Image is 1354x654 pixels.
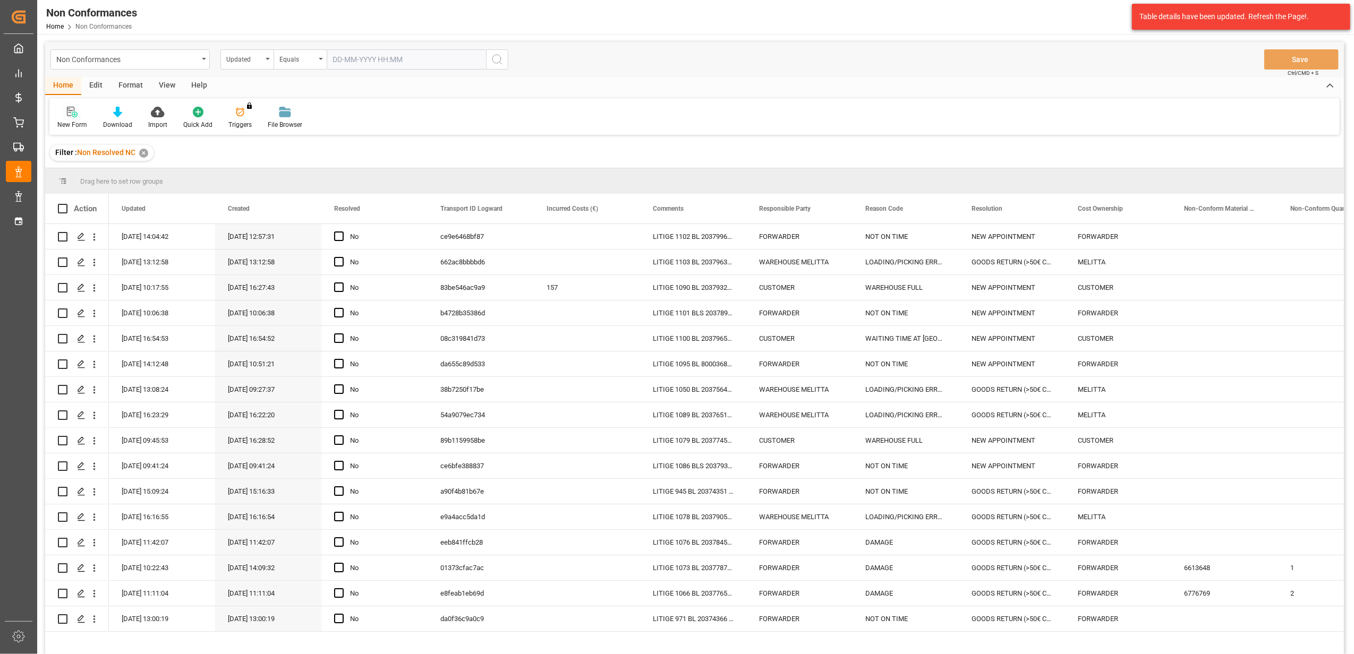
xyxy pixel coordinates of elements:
[428,428,534,453] div: 89b1159958be
[55,148,77,157] span: Filter :
[350,250,415,274] div: No
[1065,555,1171,580] div: FORWARDER
[959,606,1065,631] div: GOODS RETURN (>50€ CREDIT NOTE)
[853,428,959,453] div: WAREHOUSE FULL
[1171,581,1278,606] div: 6776769
[109,606,215,631] div: [DATE] 13:00:19
[853,453,959,478] div: NOT ON TIME
[1065,606,1171,631] div: FORWARDER
[215,224,321,249] div: [DATE] 12:57:31
[46,5,137,21] div: Non Conformances
[428,453,534,478] div: ce6bfe388837
[45,377,109,402] div: Press SPACE to select this row.
[640,428,746,453] div: LITIGE 1079 BL 20377451 NON LIVRE LE 25/9 ENTREPÖT SATURE // En retour
[853,581,959,606] div: DAMAGE
[853,300,959,325] div: NOT ON TIME
[959,300,1065,325] div: NEW APPOINTMENT
[268,120,302,130] div: File Browser
[959,555,1065,580] div: GOODS RETURN (>50€ CREDIT NOTE)
[1065,530,1171,555] div: FORWARDER
[428,555,534,580] div: 01373cfac7ac
[428,581,534,606] div: e8feab1eb69d
[81,77,110,95] div: Edit
[865,205,903,212] span: Reason Code
[959,326,1065,351] div: NEW APPOINTMENT
[109,453,215,478] div: [DATE] 09:41:24
[350,530,415,555] div: No
[1065,275,1171,300] div: CUSTOMER
[103,120,132,130] div: Download
[215,428,321,453] div: [DATE] 16:28:52
[853,479,959,504] div: NOT ON TIME
[122,205,146,212] span: Updated
[959,351,1065,376] div: NEW APPOINTMENT
[959,453,1065,478] div: NEW APPOINTMENT
[226,52,262,64] div: Updated
[853,351,959,376] div: NOT ON TIME
[640,530,746,555] div: LITIGE 1076 BL 20378452 Refusé le 25/9 pour avarie // EN RETOUR
[1264,49,1339,70] button: Save
[350,352,415,376] div: No
[109,275,215,300] div: [DATE] 10:17:55
[109,555,215,580] div: [DATE] 10:22:43
[109,530,215,555] div: [DATE] 11:42:07
[640,606,746,631] div: LITIGE 971 BL 20374366 A livré 1 pal destiné à Metro // En retour
[215,326,321,351] div: [DATE] 16:54:52
[45,530,109,555] div: Press SPACE to select this row.
[428,606,534,631] div: da0f36c9a0c9
[959,581,1065,606] div: GOODS RETURN (>50€ CREDIT NOTE)
[428,300,534,325] div: b4728b35386d
[759,205,811,212] span: Responsible Party
[45,453,109,479] div: Press SPACE to select this row.
[215,479,321,504] div: [DATE] 15:16:33
[1288,69,1318,77] span: Ctrl/CMD + S
[45,479,109,504] div: Press SPACE to select this row.
[46,23,64,30] a: Home
[109,504,215,529] div: [DATE] 16:16:55
[640,300,746,325] div: LITIGE 1101 BLS 20378949 + 20378888 Non livré le 09/10 suite erreur de chargement // Nouveau rdv ...
[57,120,87,130] div: New Form
[1184,205,1255,212] span: Non-Conform Material (Code)
[746,300,853,325] div: FORWARDER
[640,453,746,478] div: LITIGE 1086 BLS 20379338 20379339 20379340 20379341 Refusé au rdv du 6/10 arrivé en retard // Nou...
[640,479,746,504] div: LITIGE 945 BL 20374351 Reçu 1 palette pas pour lui au lieu de 3 / A reprendre chez Lecasud et fai...
[746,581,853,606] div: FORWARDER
[853,377,959,402] div: LOADING/PICKING ERROR
[45,275,109,300] div: Press SPACE to select this row.
[547,205,598,212] span: Incurred Costs (€)
[428,249,534,274] div: 662ac8bbbbd6
[959,402,1065,427] div: GOODS RETURN (>50€ CREDIT NOTE)
[853,555,959,580] div: DAMAGE
[959,224,1065,249] div: NEW APPOINTMENT
[640,326,746,351] div: LITIGE 1100 BL 20379651 20379650 Non déchargé au rdv du 10/10 à 11h après 4h d'attente // Nouveau...
[653,205,684,212] span: Comments
[109,428,215,453] div: [DATE] 09:45:53
[1065,453,1171,478] div: FORWARDER
[853,326,959,351] div: WAITING TIME AT [GEOGRAPHIC_DATA]
[350,505,415,529] div: No
[746,428,853,453] div: CUSTOMER
[1171,555,1278,580] div: 6613648
[853,402,959,427] div: LOADING/PICKING ERROR
[640,377,746,402] div: LITIGE 1050 BL 20375641 Refusé pour produits mélangés // Retour le 7/10 remis en stock et ressais...
[1139,11,1335,22] div: Table details have been updated. Refresh the Page!.
[220,49,274,70] button: open menu
[215,606,321,631] div: [DATE] 13:00:19
[428,504,534,529] div: e9a4acc5da1d
[640,275,746,300] div: LITIGE 1090 BL 20379326 Commande refusée le 3/10 "déjà reçue" // En retour
[148,120,167,130] div: Import
[1065,377,1171,402] div: MELITTA
[110,77,151,95] div: Format
[1065,479,1171,504] div: FORWARDER
[486,49,508,70] button: search button
[45,77,81,95] div: Home
[746,377,853,402] div: WAREHOUSE MELITTA
[215,249,321,274] div: [DATE] 13:12:58
[959,530,1065,555] div: GOODS RETURN (>50€ CREDIT NOTE)
[746,479,853,504] div: FORWARDER
[215,581,321,606] div: [DATE] 11:11:04
[350,225,415,249] div: No
[428,402,534,427] div: 54a9079ec734
[109,224,215,249] div: [DATE] 14:04:42
[350,479,415,504] div: No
